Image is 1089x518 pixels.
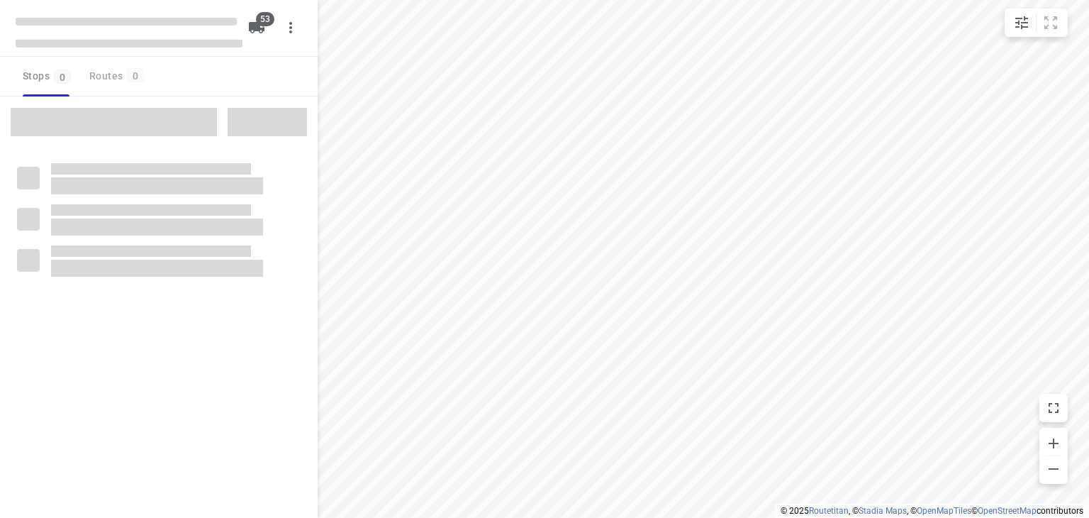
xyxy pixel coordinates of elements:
[917,506,971,516] a: OpenMapTiles
[1007,9,1036,37] button: Map settings
[1005,9,1068,37] div: small contained button group
[978,506,1037,516] a: OpenStreetMap
[781,506,1083,516] li: © 2025 , © , © © contributors
[859,506,907,516] a: Stadia Maps
[809,506,849,516] a: Routetitan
